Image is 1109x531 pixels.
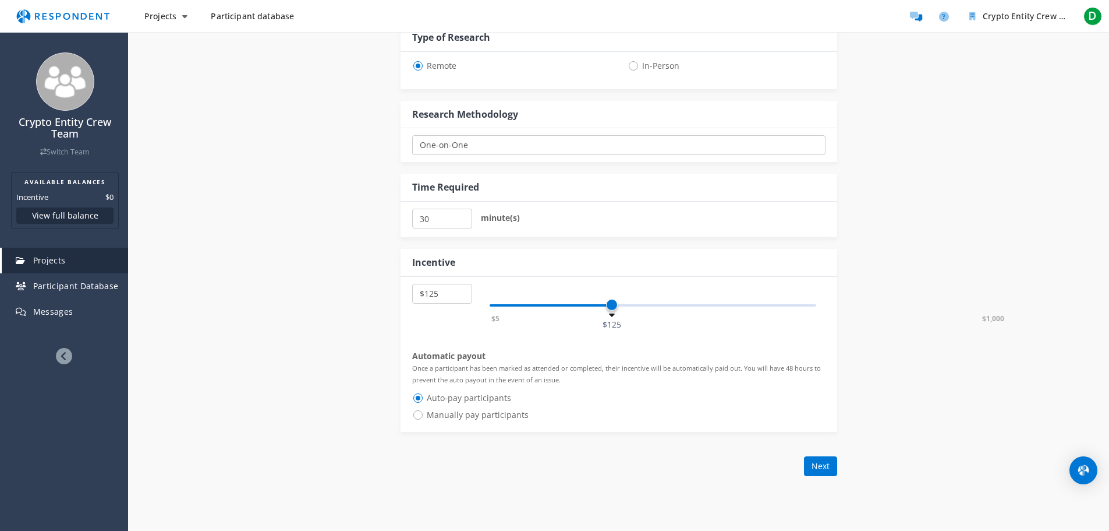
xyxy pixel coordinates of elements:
[16,177,114,187] h2: AVAILABLE BALANCES
[628,59,679,73] span: In-Person
[412,108,518,121] div: Research Methodology
[960,6,1076,27] button: Crypto Entity Crew Team
[16,208,114,224] button: View full balance
[412,350,486,361] strong: Automatic payout
[412,408,529,422] span: Manually pay participants
[412,31,490,44] div: Type of Research
[980,313,1006,324] span: $1,000
[904,5,927,28] a: Message participants
[33,255,66,266] span: Projects
[601,318,623,331] span: $125
[412,256,455,269] div: Incentive
[932,5,955,28] a: Help and support
[1081,6,1104,27] button: D
[8,117,122,140] h4: Crypto Entity Crew Team
[144,10,176,22] span: Projects
[105,191,114,203] dd: $0
[135,6,197,27] button: Projects
[9,5,116,27] img: respondent-logo.png
[33,306,73,317] span: Messages
[412,391,511,405] span: Auto-pay participants
[983,10,1080,22] span: Crypto Entity Crew Team
[804,456,837,476] button: Next
[490,313,501,324] span: $5
[1069,456,1097,484] div: Open Intercom Messenger
[211,10,294,22] span: Participant database
[412,59,456,73] span: Remote
[201,6,303,27] a: Participant database
[1083,7,1102,26] span: D
[481,209,520,227] label: minute(s)
[16,191,48,203] dt: Incentive
[40,147,90,157] a: Switch Team
[33,280,119,291] span: Participant Database
[412,364,821,384] small: Once a participant has been marked as attended or completed, their incentive will be automaticall...
[412,181,479,194] div: Time Required
[11,172,119,229] section: Balance summary
[36,52,94,111] img: team_avatar_256.png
